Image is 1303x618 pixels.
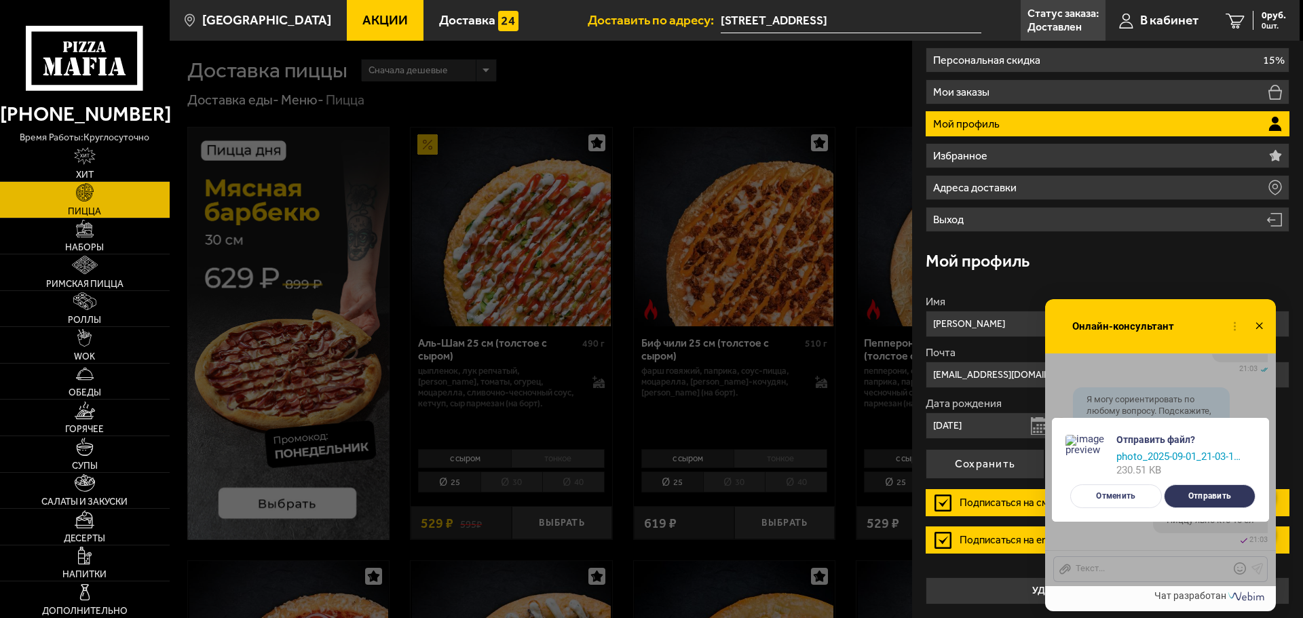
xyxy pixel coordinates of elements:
span: Римская пицца [46,279,124,289]
button: Сохранить [926,449,1044,479]
span: Наборы [65,243,104,252]
span: Доставка [439,14,495,26]
span: Онлайн-консультант [1072,319,1174,332]
span: photo_2025-09-01_21-03-18.jpg [1116,450,1242,463]
button: удалить личный кабинет [926,577,1289,604]
span: Горячее [65,425,104,434]
a: Чат разработан [1154,590,1267,601]
label: Почта [926,347,1289,358]
span: Акции [362,14,408,26]
span: 0 шт. [1262,22,1286,30]
label: Подписаться на смс рассылку [926,489,1289,516]
span: Доставить по адресу: [588,14,721,26]
span: Дополнительно [42,606,128,616]
p: Доставлен [1027,22,1082,33]
span: Напитки [62,570,107,579]
span: Обеды [69,388,101,398]
span: Супы [72,461,98,471]
p: Мой профиль [933,119,1003,130]
p: Статус заказа: [1027,8,1099,19]
p: Персональная скидка [933,55,1044,66]
label: Подписаться на email рассылку [926,526,1289,554]
span: WOK [74,352,95,362]
span: В кабинет [1140,14,1198,26]
img: image preview [1065,435,1106,476]
h3: Мой профиль [926,252,1030,269]
img: 15daf4d41897b9f0e9f617042186c801.svg [498,11,518,31]
label: Имя [926,296,1289,307]
span: 230.51 KB [1116,466,1242,475]
label: Дата рождения [926,398,1289,409]
span: Роллы [68,315,101,325]
span: Хит [76,170,94,180]
p: Выход [933,214,967,225]
input: Ваш адрес доставки [721,8,981,33]
div: Отправить файл? [1116,436,1242,444]
p: Адреса доставки [933,182,1020,193]
button: Отменить [1070,484,1162,508]
p: Избранное [933,151,991,161]
button: Отправить [1164,484,1255,508]
input: Ваше имя [926,311,1289,337]
span: Северный проспект, 127к3 [721,8,981,33]
span: Салаты и закуски [41,497,128,507]
span: Десерты [64,534,105,543]
p: Мои заказы [933,87,993,98]
input: Ваш e-mail [926,362,1289,388]
p: 15% [1263,55,1285,66]
span: [GEOGRAPHIC_DATA] [202,14,331,26]
input: Ваша дата рождения [926,412,1061,439]
span: 0 руб. [1262,11,1286,20]
span: Пицца [68,207,101,216]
